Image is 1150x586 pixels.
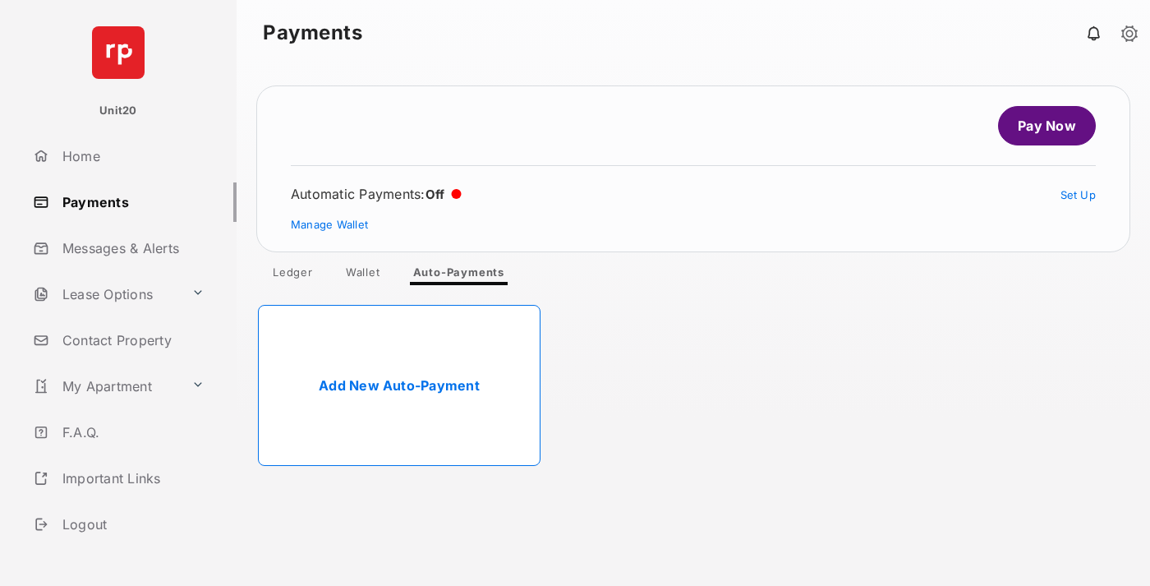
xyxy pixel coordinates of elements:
[1060,188,1097,201] a: Set Up
[26,136,237,176] a: Home
[400,265,517,285] a: Auto-Payments
[263,23,362,43] strong: Payments
[260,265,326,285] a: Ledger
[26,321,237,360] a: Contact Property
[258,305,540,466] a: Add New Auto-Payment
[92,26,145,79] img: svg+xml;base64,PHN2ZyB4bWxucz0iaHR0cDovL3d3dy53My5vcmcvMjAwMC9zdmciIHdpZHRoPSI2NCIgaGVpZ2h0PSI2NC...
[26,228,237,268] a: Messages & Alerts
[26,413,237,452] a: F.A.Q.
[26,275,185,314] a: Lease Options
[99,103,137,119] p: Unit20
[26,182,237,222] a: Payments
[26,459,211,498] a: Important Links
[291,218,368,231] a: Manage Wallet
[291,186,462,202] div: Automatic Payments :
[425,187,445,202] span: Off
[333,265,393,285] a: Wallet
[26,367,185,406] a: My Apartment
[26,505,237,544] a: Logout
